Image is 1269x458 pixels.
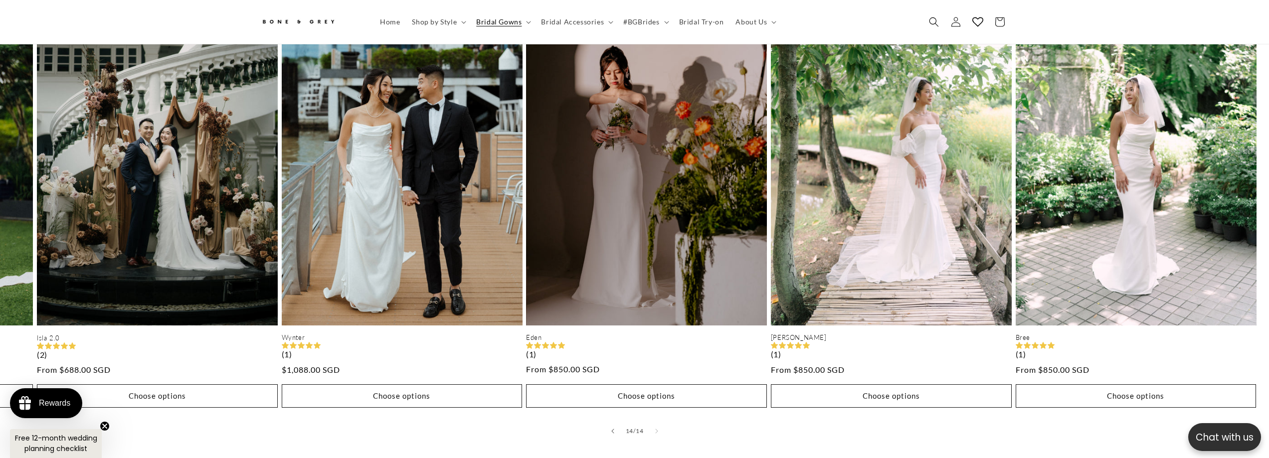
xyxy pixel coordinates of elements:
a: Bone and Grey Bridal [257,10,364,34]
span: 14 [626,426,633,436]
span: 14 [636,426,643,436]
summary: #BGBrides [617,11,673,32]
a: Isla 2.0 [37,334,278,342]
span: Bridal Gowns [476,17,522,26]
button: Slide left [602,420,624,442]
summary: Search [923,11,945,33]
p: Chat with us [1188,430,1261,445]
span: / [633,426,636,436]
button: Close teaser [100,421,110,431]
img: Bone and Grey Bridal [261,14,336,30]
span: Shop by Style [412,17,457,26]
button: Choose options [282,384,523,408]
div: Rewards [39,399,70,408]
span: #BGBrides [623,17,659,26]
summary: Bridal Accessories [535,11,617,32]
span: Home [380,17,400,26]
span: Bridal Accessories [541,17,604,26]
a: Bridal Try-on [673,11,730,32]
div: Free 12-month wedding planning checklistClose teaser [10,429,102,458]
span: Bridal Try-on [679,17,724,26]
span: Free 12-month wedding planning checklist [15,433,97,454]
a: Bree [1016,333,1257,342]
summary: About Us [729,11,780,32]
summary: Shop by Style [406,11,470,32]
a: Wynter [282,333,523,342]
button: Choose options [771,384,1012,408]
button: Choose options [37,384,278,408]
a: Eden [526,333,767,342]
button: Open chatbox [1188,423,1261,451]
a: Home [374,11,406,32]
span: About Us [735,17,767,26]
summary: Bridal Gowns [470,11,535,32]
button: Choose options [526,384,767,408]
a: [PERSON_NAME] [771,333,1012,342]
button: Choose options [1016,384,1257,408]
button: Slide right [646,420,668,442]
